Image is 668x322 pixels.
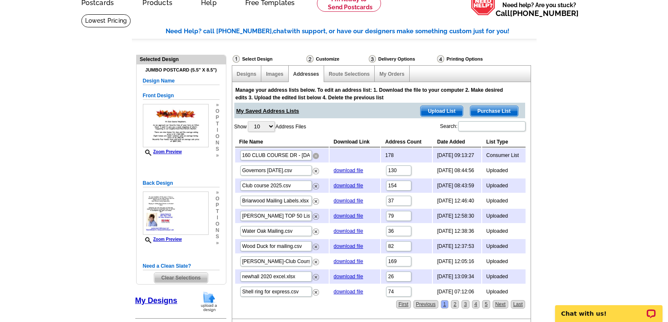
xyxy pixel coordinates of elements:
div: Printing Options [436,55,511,65]
span: My Saved Address Lists [236,103,299,115]
img: delete.png [313,274,319,280]
a: download file [334,274,363,279]
div: Customize [306,55,368,63]
a: Last [511,300,526,309]
select: ShowAddress Files [248,121,275,132]
label: Search: [440,120,526,132]
a: Remove this list [313,197,319,202]
td: [DATE] 13:09:34 [433,269,481,284]
td: [DATE] 09:13:27 [433,148,481,162]
td: [DATE] 07:12:06 [433,285,481,299]
span: Upload List [421,106,462,116]
td: Uploaded [482,163,526,178]
span: s [215,146,219,152]
a: download file [334,228,363,234]
a: Remove this list [313,212,319,218]
a: Remove this list [313,242,319,248]
a: Remove this list [313,151,319,157]
a: download file [334,183,363,189]
a: My Orders [379,71,404,77]
h4: Jumbo Postcard (5.5" x 8.5") [143,67,220,73]
h5: Design Name [143,77,220,85]
span: » [215,102,219,108]
a: download file [334,243,363,249]
div: Manage your address lists below. To edit an address list: 1. Download the file to your computer 2... [236,86,510,101]
label: Show Address Files [234,120,306,133]
span: » [215,152,219,159]
a: Remove this list [313,272,319,278]
span: o [215,221,219,227]
a: Route Selections [329,71,370,77]
img: delete.png [313,244,319,250]
span: Need help? Are you stuck? [496,1,583,18]
img: Delivery Options [369,55,376,63]
span: » [215,240,219,246]
img: delete.png [313,229,319,235]
img: deleteOver.png [313,153,319,159]
h5: Front Design [143,92,220,100]
td: [DATE] 08:44:56 [433,163,481,178]
span: Call [496,9,579,18]
img: delete.png [313,198,319,205]
td: [DATE] 12:05:16 [433,254,481,269]
a: Addresses [293,71,319,77]
div: Need Help? call [PHONE_NUMBER], with support, or have our designers make something custom just fo... [166,27,537,36]
a: download file [334,258,363,264]
a: 5 [482,300,490,309]
span: t [215,121,219,127]
a: My Designs [135,296,177,305]
td: Uploaded [482,209,526,223]
td: [DATE] 12:38:36 [433,224,481,238]
span: Clear Selections [154,273,208,283]
th: Address Count [381,137,432,147]
span: s [215,234,219,240]
td: Uploaded [482,239,526,253]
span: o [215,133,219,140]
td: 178 [381,148,432,162]
a: [PHONE_NUMBER] [510,9,579,18]
span: p [215,114,219,121]
td: Uploaded [482,194,526,208]
td: Consumer List [482,148,526,162]
div: Selected Design [137,55,226,63]
td: Uploaded [482,254,526,269]
img: Select Design [233,55,240,63]
span: chat [273,27,287,35]
a: Previous [413,300,438,309]
th: List Type [482,137,526,147]
td: Uploaded [482,269,526,284]
td: [DATE] 08:43:59 [433,178,481,193]
div: Select Design [232,55,306,65]
img: small-thumb.jpg [143,104,209,147]
img: delete.png [313,289,319,295]
a: 2 [451,300,459,309]
a: Images [266,71,283,77]
a: 3 [461,300,469,309]
span: i [215,127,219,133]
a: 4 [472,300,480,309]
span: o [215,196,219,202]
img: delete.png [313,213,319,220]
span: i [215,215,219,221]
a: Remove this list [313,181,319,187]
td: Uploaded [482,224,526,238]
span: t [215,208,219,215]
span: n [215,227,219,234]
span: p [215,202,219,208]
td: Uploaded [482,285,526,299]
span: Purchase List [470,106,518,116]
img: Customize [306,55,314,63]
a: Zoom Preview [143,237,182,242]
img: delete.png [313,168,319,174]
td: Uploaded [482,178,526,193]
h5: Need a Clean Slate? [143,262,220,270]
img: Printing Options & Summary [437,55,444,63]
a: First [396,300,411,309]
img: delete.png [313,183,319,189]
iframe: LiveChat chat widget [550,295,668,322]
a: Remove this list [313,257,319,263]
a: Designs [237,71,257,77]
span: » [215,189,219,196]
a: Zoom Preview [143,149,182,154]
